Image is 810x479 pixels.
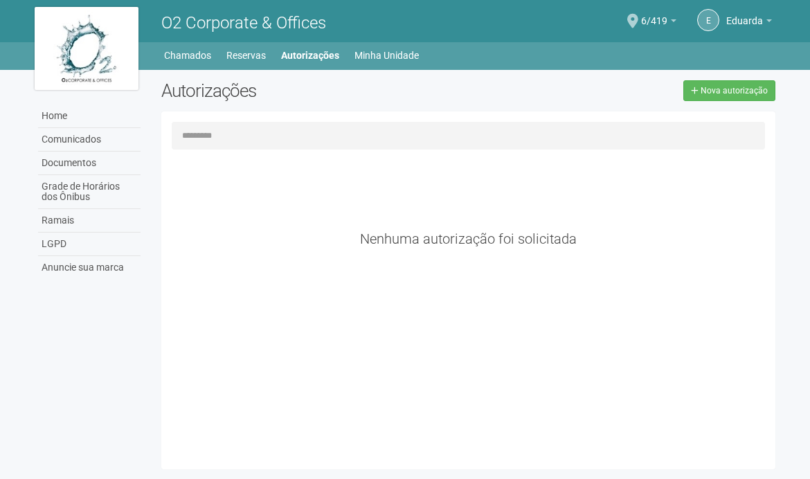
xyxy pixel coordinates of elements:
[226,46,266,65] a: Reservas
[172,233,765,245] div: Nenhuma autorização foi solicitada
[38,175,141,209] a: Grade de Horários dos Ônibus
[38,233,141,256] a: LGPD
[726,17,772,28] a: Eduarda
[38,128,141,152] a: Comunicados
[726,2,763,26] span: Eduarda
[697,9,719,31] a: E
[641,17,676,28] a: 6/419
[701,86,768,96] span: Nova autorização
[38,105,141,128] a: Home
[161,80,458,101] h2: Autorizações
[281,46,339,65] a: Autorizações
[161,13,326,33] span: O2 Corporate & Offices
[38,209,141,233] a: Ramais
[683,80,775,101] a: Nova autorização
[38,152,141,175] a: Documentos
[38,256,141,279] a: Anuncie sua marca
[164,46,211,65] a: Chamados
[354,46,419,65] a: Minha Unidade
[35,7,138,90] img: logo.jpg
[641,2,667,26] span: 6/419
